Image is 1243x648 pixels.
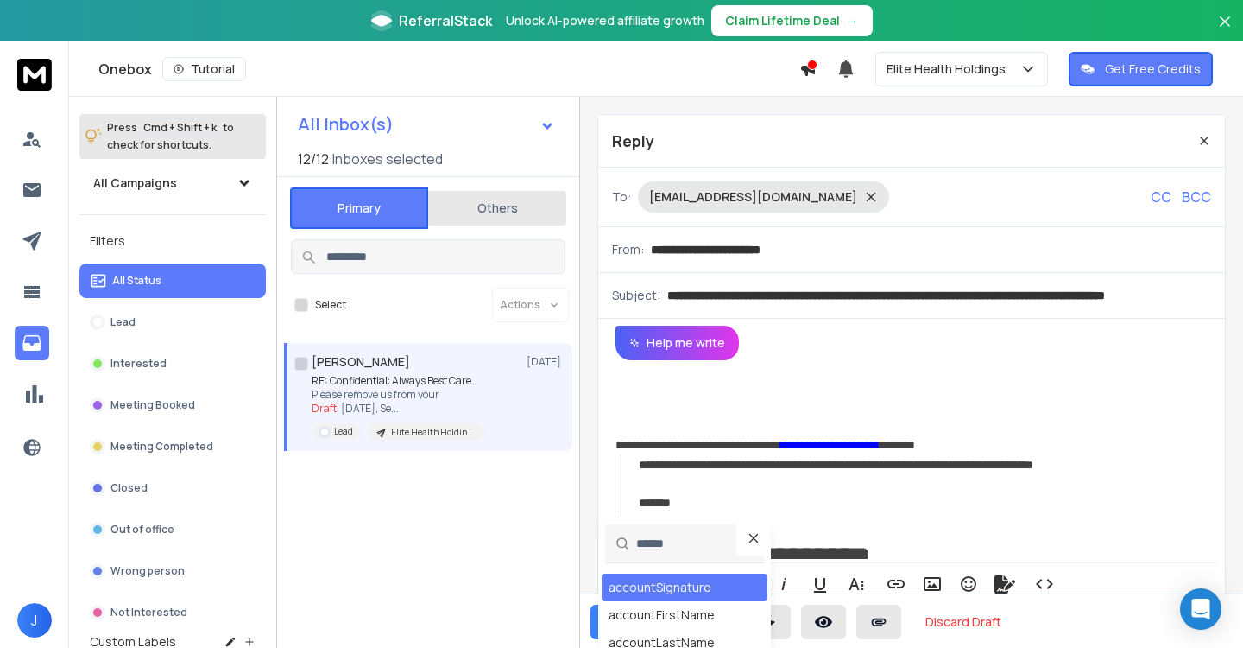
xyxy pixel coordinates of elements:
button: Insert Link (⌘K) [880,567,912,601]
button: Get Free Credits [1069,52,1213,86]
div: accountSignature [609,579,711,596]
p: Elite Health Holdings [887,60,1013,78]
button: J [17,603,52,638]
span: → [847,12,859,29]
p: [EMAIL_ADDRESS][DOMAIN_NAME] [649,188,857,206]
button: Tutorial [162,57,246,81]
p: Subject: [612,287,660,304]
div: Open Intercom Messenger [1180,588,1221,630]
button: Meeting Completed [79,429,266,464]
p: BCC [1182,187,1211,207]
span: 12 / 12 [298,149,329,169]
button: Insert Image (⌘P) [916,567,949,601]
button: Lead [79,305,266,340]
p: Get Free Credits [1105,60,1201,78]
button: Wrong person [79,554,266,588]
button: Primary [290,187,428,229]
p: Please remove us from your [312,388,484,402]
p: Out of office [110,523,174,537]
button: All Status [79,264,266,298]
button: All Inbox(s) [284,107,569,142]
button: Interested [79,346,266,381]
span: ReferralStack [399,10,492,31]
button: Help me write [615,326,739,360]
div: accountFirstName [609,607,715,624]
button: All Campaigns [79,166,266,200]
button: Others [428,189,566,227]
button: Signature [988,567,1021,601]
button: Meeting Booked [79,388,266,422]
button: Underline (⌘U) [804,567,836,601]
span: [DATE], Se ... [341,401,399,416]
button: Not Interested [79,595,266,630]
p: Reply [612,129,654,153]
h1: All Inbox(s) [298,116,394,133]
p: Unlock AI-powered affiliate growth [506,12,704,29]
button: Out of office [79,512,266,547]
button: Discard Draft [912,605,1015,639]
button: Emoticons [952,567,985,601]
p: From: [612,241,644,258]
button: Code View [1028,567,1061,601]
p: Closed [110,481,148,495]
p: Not Interested [110,606,187,619]
p: Wrong person [110,564,185,578]
p: Meeting Completed [110,440,213,454]
h1: All Campaigns [93,175,177,192]
p: Lead [334,425,353,438]
p: Interested [110,357,167,371]
h3: Filters [79,229,266,253]
span: Cmd + Shift + k [141,118,219,137]
p: Press to check for shortcuts. [107,119,234,154]
p: Lead [110,315,136,329]
h3: Inboxes selected [332,149,443,169]
button: Close banner [1214,10,1236,52]
span: Draft: [312,401,339,416]
button: More Text [840,567,873,601]
p: [DATE] [527,355,565,369]
h1: [PERSON_NAME] [312,353,410,371]
p: All Status [112,274,161,288]
button: Claim Lifetime Deal→ [711,5,873,36]
div: Onebox [98,57,799,81]
p: RE: Confidential: Always Best Care [312,374,484,388]
p: To: [612,188,631,206]
p: Elite Health Holdings - Home Care [391,426,474,439]
button: Closed [79,471,266,505]
label: Select [315,298,346,312]
button: Send [590,605,651,639]
p: Meeting Booked [110,398,195,412]
p: CC [1151,187,1171,207]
